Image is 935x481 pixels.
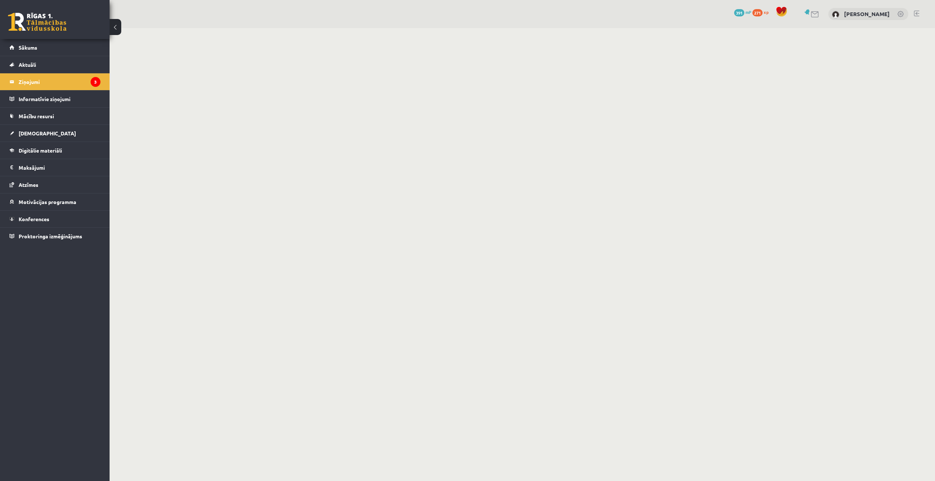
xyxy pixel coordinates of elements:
legend: Maksājumi [19,159,100,176]
span: Aktuāli [19,61,36,68]
span: [DEMOGRAPHIC_DATA] [19,130,76,136]
a: Informatīvie ziņojumi [9,91,100,107]
a: Ziņojumi3 [9,73,100,90]
a: Motivācijas programma [9,193,100,210]
span: Atzīmes [19,181,38,188]
span: Mācību resursi [19,113,54,119]
img: Klāvs Krūziņš [832,11,839,18]
a: 391 mP [734,9,751,15]
a: Digitālie materiāli [9,142,100,159]
a: Maksājumi [9,159,100,176]
a: Sākums [9,39,100,56]
span: 391 [734,9,744,16]
a: Aktuāli [9,56,100,73]
span: xp [764,9,768,15]
span: Motivācijas programma [19,199,76,205]
a: Mācību resursi [9,108,100,124]
i: 3 [91,77,100,87]
span: Proktoringa izmēģinājums [19,233,82,239]
a: [PERSON_NAME] [844,10,890,18]
span: Konferences [19,216,49,222]
span: Digitālie materiāli [19,147,62,154]
legend: Ziņojumi [19,73,100,90]
span: Sākums [19,44,37,51]
a: Rīgas 1. Tālmācības vidusskola [8,13,66,31]
span: mP [745,9,751,15]
a: Proktoringa izmēģinājums [9,228,100,245]
a: 271 xp [752,9,772,15]
a: [DEMOGRAPHIC_DATA] [9,125,100,142]
a: Konferences [9,211,100,227]
span: 271 [752,9,763,16]
legend: Informatīvie ziņojumi [19,91,100,107]
a: Atzīmes [9,176,100,193]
